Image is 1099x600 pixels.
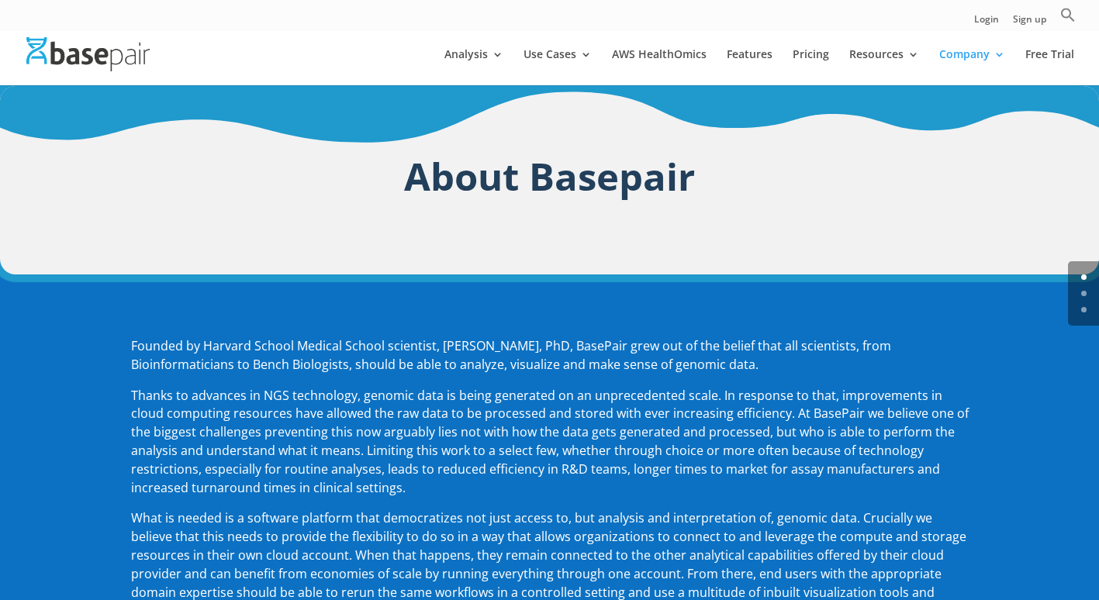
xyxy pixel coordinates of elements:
[131,387,969,496] span: Thanks to advances in NGS technology, genomic data is being generated on an unprecedented scale. ...
[131,149,969,212] h1: About Basepair
[612,49,707,85] a: AWS HealthOmics
[849,49,919,85] a: Resources
[939,49,1005,85] a: Company
[26,37,150,71] img: Basepair
[1060,7,1076,31] a: Search Icon Link
[1081,274,1087,280] a: 0
[974,15,999,31] a: Login
[131,337,969,387] p: Founded by Harvard School Medical School scientist, [PERSON_NAME], PhD, BasePair grew out of the ...
[793,49,829,85] a: Pricing
[524,49,592,85] a: Use Cases
[1081,307,1087,312] a: 2
[1025,49,1074,85] a: Free Trial
[1060,7,1076,22] svg: Search
[444,49,503,85] a: Analysis
[1013,15,1046,31] a: Sign up
[1081,291,1087,296] a: 1
[727,49,772,85] a: Features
